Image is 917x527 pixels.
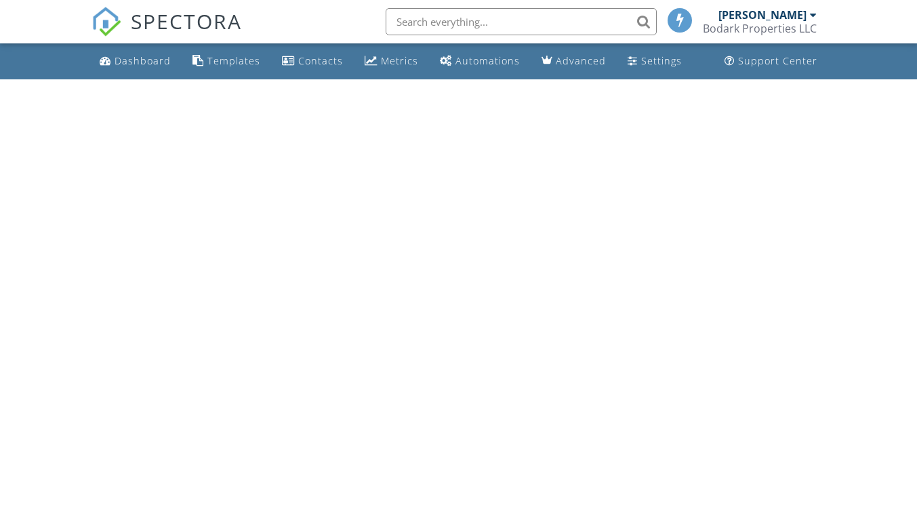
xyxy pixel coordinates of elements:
[719,49,823,74] a: Support Center
[622,49,687,74] a: Settings
[434,49,525,74] a: Automations (Basic)
[207,54,260,67] div: Templates
[94,49,176,74] a: Dashboard
[298,54,343,67] div: Contacts
[359,49,424,74] a: Metrics
[738,54,817,67] div: Support Center
[277,49,348,74] a: Contacts
[91,7,121,37] img: The Best Home Inspection Software - Spectora
[381,54,418,67] div: Metrics
[455,54,520,67] div: Automations
[386,8,657,35] input: Search everything...
[718,8,807,22] div: [PERSON_NAME]
[536,49,611,74] a: Advanced
[556,54,606,67] div: Advanced
[703,22,817,35] div: Bodark Properties LLC
[131,7,242,35] span: SPECTORA
[187,49,266,74] a: Templates
[115,54,171,67] div: Dashboard
[641,54,682,67] div: Settings
[91,18,242,47] a: SPECTORA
